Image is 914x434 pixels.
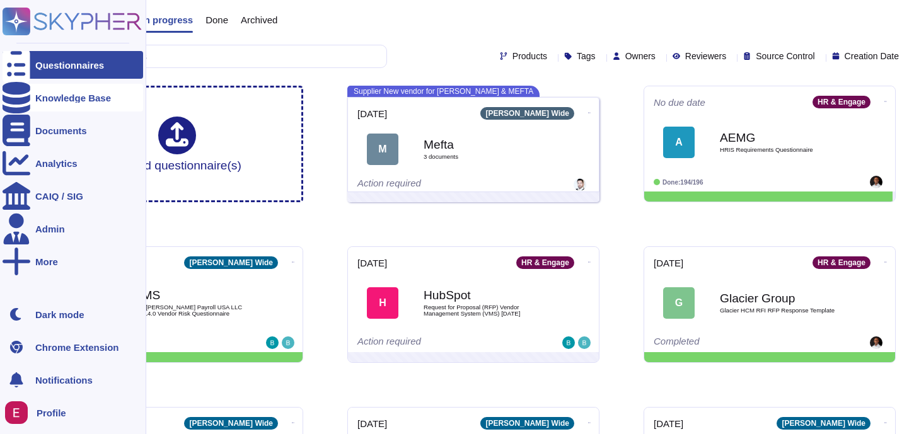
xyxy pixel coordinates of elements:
[424,154,550,160] span: 3 document s
[35,60,104,70] div: Questionnaires
[357,258,387,268] span: [DATE]
[663,127,695,158] div: A
[35,191,83,201] div: CAIQ / SIG
[3,51,143,79] a: Questionnaires
[184,256,278,269] div: [PERSON_NAME] Wide
[577,52,596,60] span: Tags
[3,182,143,210] a: CAIQ / SIG
[720,307,846,314] span: Glacier HCM RFI RFP Response Template
[241,15,277,25] span: Archived
[113,117,241,171] div: Upload questionnaire(s)
[562,336,575,349] img: user
[3,149,143,177] a: Analytics
[5,401,28,424] img: user
[685,52,726,60] span: Reviewers
[357,419,387,428] span: [DATE]
[424,289,550,301] b: HubSpot
[720,292,846,304] b: Glacier Group
[870,176,882,188] img: user
[654,336,808,349] div: Completed
[720,132,846,144] b: AEMG
[3,399,37,426] button: user
[35,93,111,103] div: Knowledge Base
[3,117,143,144] a: Documents
[35,224,65,234] div: Admin
[3,215,143,243] a: Admin
[35,310,84,319] div: Dark mode
[654,419,683,428] span: [DATE]
[37,408,66,418] span: Profile
[35,343,119,352] div: Chrome Extension
[35,126,87,135] div: Documents
[35,257,58,266] div: More
[424,139,550,151] b: Mefta
[424,304,550,316] span: Request for Proposal (RFP) Vendor Management System (VMS) [DATE]
[654,98,705,107] span: No due date
[720,147,846,153] span: HRIS Requirements Questionnaire
[756,52,814,60] span: Source Control
[3,84,143,111] a: Knowledge Base
[512,52,547,60] span: Products
[357,178,421,188] span: Action required
[205,15,228,25] span: Done
[50,45,386,67] input: Search by keywords
[35,375,93,385] span: Notifications
[127,289,253,301] b: iCIMS
[813,256,871,269] div: HR & Engage
[282,336,294,349] img: user
[625,52,656,60] span: Owners
[845,52,899,60] span: Creation Date
[578,336,591,349] img: user
[266,336,279,349] img: user
[35,159,78,168] div: Analytics
[777,417,871,430] div: [PERSON_NAME] Wide
[141,15,193,25] span: In progress
[662,179,703,186] span: Done: 194/196
[347,86,540,97] span: Supplier New vendor for [PERSON_NAME] & MEFTA
[813,96,871,108] div: HR & Engage
[184,417,278,430] div: [PERSON_NAME] Wide
[480,417,574,430] div: [PERSON_NAME] Wide
[654,258,683,268] span: [DATE]
[367,134,398,165] div: M
[127,304,253,316] span: 7220 | [PERSON_NAME] Payroll USA LLC 1000714.0 Vendor Risk Questionnaire
[516,256,574,269] div: HR & Engage
[357,336,512,349] div: Action required
[574,178,586,191] img: user
[357,109,387,118] span: [DATE]
[663,287,695,319] div: G
[480,107,574,120] div: [PERSON_NAME] Wide
[367,287,398,319] div: H
[870,336,882,349] img: user
[3,333,143,361] a: Chrome Extension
